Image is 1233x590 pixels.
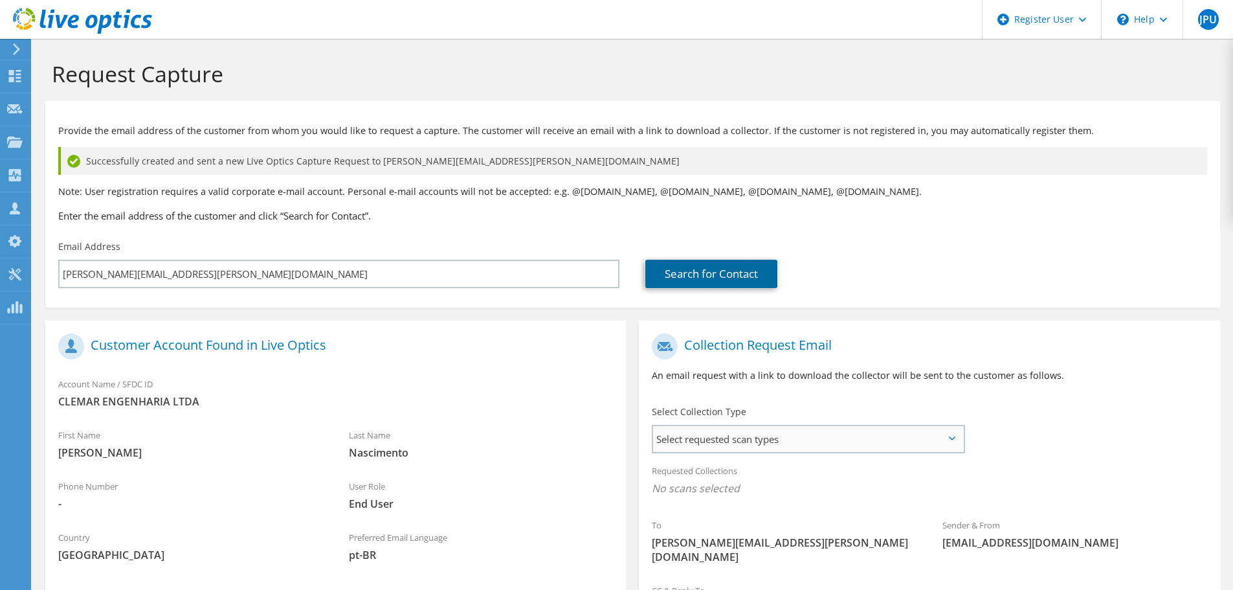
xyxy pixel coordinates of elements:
[58,124,1207,138] p: Provide the email address of the customer from whom you would like to request a capture. The cust...
[942,536,1207,550] span: [EMAIL_ADDRESS][DOMAIN_NAME]
[58,185,1207,199] p: Note: User registration requires a valid corporate e-mail account. Personal e-mail accounts will ...
[1117,14,1129,25] svg: \n
[652,369,1206,383] p: An email request with a link to download the collector will be sent to the customer as follows.
[1198,9,1219,30] span: JPU
[929,512,1220,556] div: Sender & From
[336,524,627,569] div: Preferred Email Language
[336,422,627,466] div: Last Name
[645,260,777,288] a: Search for Contact
[45,524,336,569] div: Country
[58,240,120,253] label: Email Address
[45,473,336,517] div: Phone Number
[58,548,323,562] span: [GEOGRAPHIC_DATA]
[652,481,1206,495] span: No scans selected
[652,536,916,564] span: [PERSON_NAME][EMAIL_ADDRESS][PERSON_NAME][DOMAIN_NAME]
[349,497,614,511] span: End User
[349,548,614,562] span: pt-BR
[58,394,613,409] span: CLEMAR ENGENHARIA LTDA
[349,446,614,460] span: Nascimento
[58,497,323,511] span: -
[58,446,323,460] span: [PERSON_NAME]
[58,334,606,359] h1: Customer Account Found in Live Optics
[58,209,1207,223] h3: Enter the email address of the customer and click “Search for Contact”.
[653,426,963,452] span: Select requested scan types
[336,473,627,517] div: User Role
[639,457,1219,505] div: Requested Collections
[639,512,929,571] div: To
[45,422,336,466] div: First Name
[86,154,680,168] span: Successfully created and sent a new Live Optics Capture Request to [PERSON_NAME][EMAIL_ADDRESS][P...
[652,405,746,418] label: Select Collection Type
[652,334,1200,359] h1: Collection Request Email
[52,60,1207,87] h1: Request Capture
[45,370,626,415] div: Account Name / SFDC ID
